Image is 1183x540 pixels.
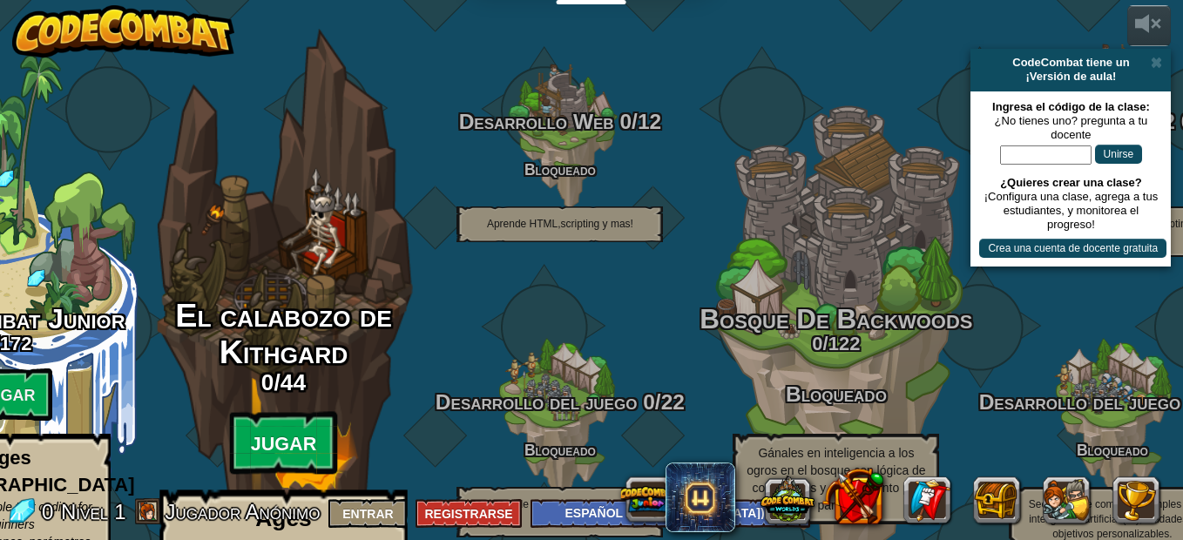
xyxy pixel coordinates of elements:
[436,390,638,414] span: Desarrollo del juego
[42,500,59,523] span: 0
[1127,5,1171,46] button: Ajustar el volúmen
[638,110,661,133] span: 12
[828,333,861,354] span: 122
[459,110,614,133] span: Desarrollo Web
[979,100,1162,114] div: Ingresa el código de la clase:
[661,390,685,414] span: 22
[422,391,698,415] h3: /
[977,70,1164,84] div: ¡Versión de aula!
[422,111,698,134] h3: /
[12,5,235,57] img: CodeCombat - Learn how to code by playing a game
[114,500,125,523] span: 1
[977,56,1164,70] div: CodeCombat tiene un
[422,442,698,459] h4: Bloqueado
[328,499,407,528] button: Entrar
[812,333,822,354] span: 0
[416,499,521,528] button: Registrarse
[614,110,632,133] span: 0
[979,239,1166,258] button: Crea una cuenta de docente gratuita
[1095,145,1143,164] button: Unirse
[118,370,450,395] h3: /
[979,114,1162,142] div: ¿No tienes uno? pregunta a tu docente
[698,334,974,354] h3: /
[166,500,321,523] span: Jugador Anónimo
[979,176,1162,190] div: ¿Quieres crear una clase?
[698,383,974,407] h3: Bloqueado
[422,162,698,179] h4: Bloqueado
[281,369,306,395] span: 44
[979,190,1162,232] div: ¡Configura una clase, agrega a tus estudiantes, y monitorea el progreso!
[61,497,108,526] span: Nivel
[487,218,633,230] span: Aprende HTML,scripting y mas!
[230,412,338,475] btn: Jugar
[747,446,925,512] span: Gánales en inteligencia a los ogros en el bosque con lógica de condiciones y pensamiento por partes!
[261,369,274,395] span: 0
[700,303,972,334] span: Bosque De Backwoods
[637,390,654,414] span: 0
[176,297,393,371] span: El calabozo de Kithgard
